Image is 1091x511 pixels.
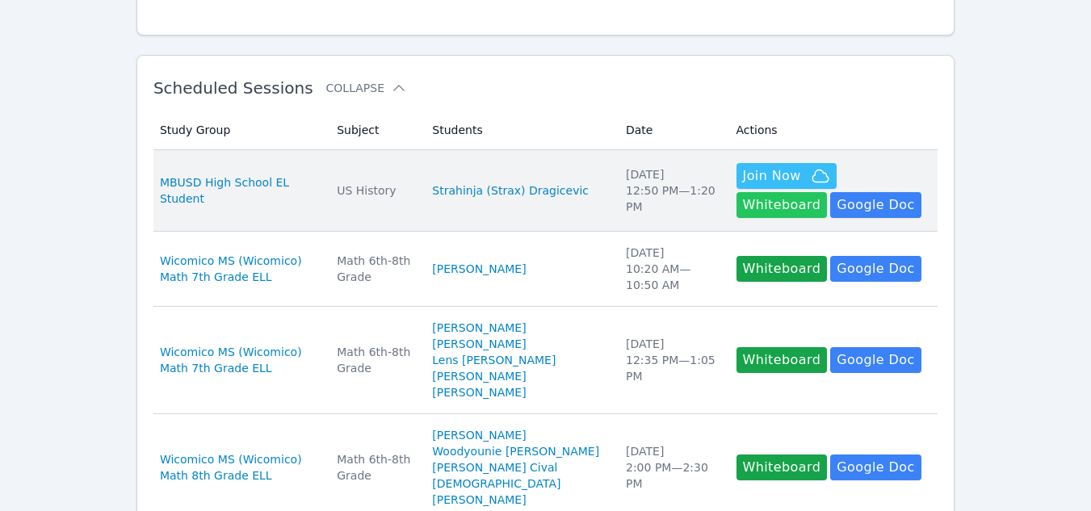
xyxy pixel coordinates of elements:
button: Collapse [326,80,407,96]
th: Date [616,111,727,150]
button: Whiteboard [736,192,828,218]
a: Lens [PERSON_NAME] [432,352,556,368]
a: [PERSON_NAME] [432,427,526,443]
th: Students [422,111,616,150]
span: Scheduled Sessions [153,78,313,98]
a: Google Doc [830,347,921,373]
th: Study Group [153,111,327,150]
th: Subject [327,111,422,150]
tr: Wicomico MS (Wicomico) Math 7th Grade ELLMath 6th-8th Grade[PERSON_NAME][PERSON_NAME]Lens [PERSON... [153,307,938,414]
button: Join Now [736,163,837,189]
a: Wicomico MS (Wicomico) Math 7th Grade ELL [160,253,317,285]
a: Google Doc [830,256,921,282]
div: US History [337,182,413,199]
a: Strahinja (Strax) Dragicevic [432,182,589,199]
div: Math 6th-8th Grade [337,451,413,484]
div: [DATE] 2:00 PM — 2:30 PM [626,443,717,492]
a: Google Doc [830,454,921,480]
a: Woodyounie [PERSON_NAME] [432,443,599,459]
a: Wicomico MS (Wicomico) Math 7th Grade ELL [160,344,317,376]
div: [DATE] 12:50 PM — 1:20 PM [626,166,717,215]
a: [PERSON_NAME] Cival [432,459,557,475]
div: [DATE] 12:35 PM — 1:05 PM [626,336,717,384]
a: [PERSON_NAME] [432,384,526,400]
div: Math 6th-8th Grade [337,344,413,376]
button: Whiteboard [736,347,828,373]
button: Whiteboard [736,256,828,282]
div: Math 6th-8th Grade [337,253,413,285]
div: [DATE] 10:20 AM — 10:50 AM [626,245,717,293]
button: Whiteboard [736,454,828,480]
a: Google Doc [830,192,921,218]
a: [DEMOGRAPHIC_DATA][PERSON_NAME] [432,475,606,508]
a: Wicomico MS (Wicomico) Math 8th Grade ELL [160,451,317,484]
a: [PERSON_NAME] [432,320,526,336]
th: Actions [727,111,938,150]
a: MBUSD High School EL Student [160,174,317,207]
a: [PERSON_NAME] [432,336,526,352]
a: [PERSON_NAME] [432,261,526,277]
a: [PERSON_NAME] [432,368,526,384]
tr: MBUSD High School EL StudentUS HistoryStrahinja (Strax) Dragicevic[DATE]12:50 PM—1:20 PMJoin NowW... [153,150,938,232]
tr: Wicomico MS (Wicomico) Math 7th Grade ELLMath 6th-8th Grade[PERSON_NAME][DATE]10:20 AM—10:50 AMWh... [153,232,938,307]
span: Join Now [743,166,801,186]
